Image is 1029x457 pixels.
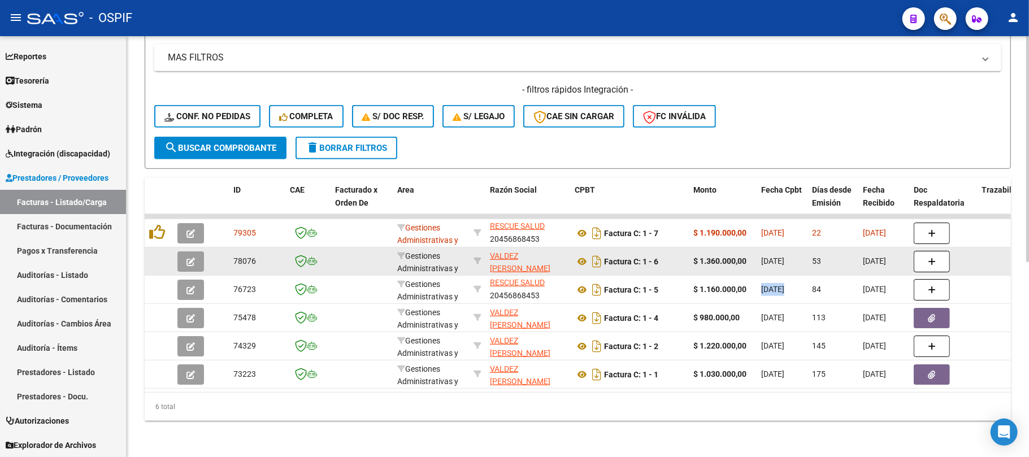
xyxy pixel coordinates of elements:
span: Autorizaciones [6,415,69,427]
mat-icon: menu [9,11,23,24]
span: CAE [290,185,305,194]
span: Tesorería [6,75,49,87]
div: 6 total [145,393,1011,421]
strong: Factura C: 1 - 4 [604,314,658,323]
span: Gestiones Administrativas y Otros [397,251,458,286]
span: Trazabilidad [982,185,1027,194]
span: [DATE] [761,341,784,350]
datatable-header-cell: Fecha Cpbt [757,178,807,228]
span: Padrón [6,123,42,136]
span: [DATE] [761,285,784,294]
div: 20456868453 [490,306,566,330]
span: Gestiones Administrativas y Otros [397,223,458,258]
strong: Factura C: 1 - 5 [604,285,658,294]
span: Monto [693,185,717,194]
i: Descargar documento [589,337,604,355]
datatable-header-cell: Días desde Emisión [807,178,858,228]
span: CAE SIN CARGAR [533,111,614,121]
span: [DATE] [761,313,784,322]
span: S/ legajo [453,111,505,121]
strong: Factura C: 1 - 7 [604,229,658,238]
div: 20456868453 [490,334,566,358]
span: [DATE] [863,369,886,378]
span: [DATE] [863,228,886,237]
span: [DATE] [761,369,784,378]
strong: $ 1.030.000,00 [693,369,746,378]
span: Gestiones Administrativas y Otros [397,336,458,371]
div: 20456868453 [490,278,566,302]
span: Integración (discapacidad) [6,147,110,160]
span: 79305 [233,228,256,237]
i: Descargar documento [589,253,604,271]
h4: - filtros rápidos Integración - [154,84,1001,96]
span: Area [397,185,414,194]
strong: $ 1.360.000,00 [693,256,746,266]
span: 76723 [233,285,256,294]
span: 73223 [233,369,256,378]
strong: $ 1.190.000,00 [693,228,746,237]
span: [DATE] [761,256,784,266]
span: 113 [812,313,826,322]
span: Fecha Recibido [863,185,895,207]
i: Descargar documento [589,309,604,327]
strong: $ 1.220.000,00 [693,341,746,350]
span: Conf. no pedidas [164,111,250,121]
span: FC Inválida [643,111,706,121]
datatable-header-cell: Facturado x Orden De [331,178,393,228]
span: CPBT [575,185,595,194]
span: 145 [812,341,826,350]
span: Prestadores / Proveedores [6,172,108,184]
span: Gestiones Administrativas y Otros [397,280,458,315]
button: Completa [269,105,344,128]
span: Reportes [6,50,46,63]
button: S/ legajo [442,105,515,128]
span: [DATE] [863,313,886,322]
mat-expansion-panel-header: MAS FILTROS [154,44,1001,71]
button: Buscar Comprobante [154,137,286,159]
strong: $ 1.160.000,00 [693,285,746,294]
span: [DATE] [863,256,886,266]
strong: Factura C: 1 - 1 [604,370,658,379]
span: [DATE] [863,341,886,350]
span: 84 [812,285,821,294]
span: VALDEZ [PERSON_NAME] RESCUE SALUD [490,251,550,286]
div: 20456868453 [490,221,566,245]
mat-icon: delete [306,141,319,154]
span: [DATE] [761,228,784,237]
button: CAE SIN CARGAR [523,105,624,128]
span: Facturado x Orden De [335,185,377,207]
mat-panel-title: MAS FILTROS [168,51,974,64]
div: 20456868453 [490,250,566,273]
span: Doc Respaldatoria [914,185,965,207]
span: 78076 [233,256,256,266]
i: Descargar documento [589,281,604,299]
span: - OSPIF [89,6,132,31]
span: Gestiones Administrativas y Otros [397,364,458,399]
span: 75478 [233,313,256,322]
div: 20456868453 [490,363,566,386]
datatable-header-cell: ID [229,178,285,228]
datatable-header-cell: Area [393,178,469,228]
strong: $ 980.000,00 [693,313,740,322]
i: Descargar documento [589,365,604,384]
span: S/ Doc Resp. [362,111,424,121]
datatable-header-cell: Fecha Recibido [858,178,909,228]
datatable-header-cell: Monto [689,178,757,228]
span: Días desde Emisión [812,185,852,207]
span: VALDEZ [PERSON_NAME] RESCUE SALUD [490,364,550,399]
span: 22 [812,228,821,237]
strong: Factura C: 1 - 2 [604,342,658,351]
datatable-header-cell: CAE [285,178,331,228]
span: 175 [812,369,826,378]
button: S/ Doc Resp. [352,105,435,128]
span: VALDEZ [PERSON_NAME] RESCUE SALUD [490,336,550,371]
mat-icon: search [164,141,178,154]
button: FC Inválida [633,105,716,128]
span: ID [233,185,241,194]
div: Open Intercom Messenger [991,419,1018,446]
span: Razón Social [490,185,537,194]
datatable-header-cell: CPBT [570,178,689,228]
span: Completa [279,111,333,121]
span: Fecha Cpbt [761,185,802,194]
i: Descargar documento [589,224,604,242]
